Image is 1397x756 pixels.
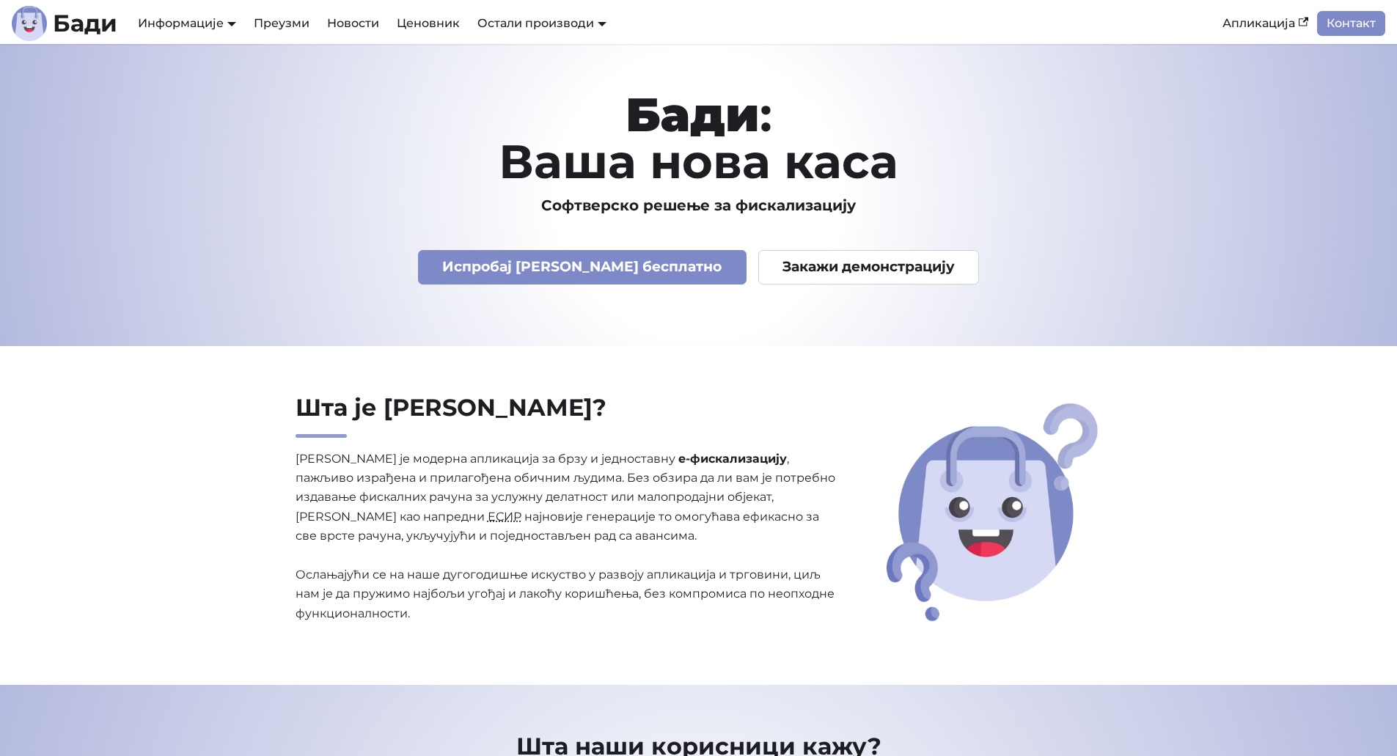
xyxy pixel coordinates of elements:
[318,11,388,36] a: Новости
[881,398,1103,626] img: Шта је Бади?
[758,250,980,285] a: Закажи демонстрацију
[12,6,117,41] a: ЛогоЛогоБади
[488,510,521,524] abbr: Електронски систем за издавање рачуна
[626,86,760,143] strong: Бади
[227,197,1171,215] h3: Софтверско решење за фискализацију
[12,6,47,41] img: Лого
[53,12,117,35] b: Бади
[296,449,837,624] p: [PERSON_NAME] је модерна апликација за брзу и једноставну , пажљиво израђена и прилагођена обични...
[477,16,606,30] a: Остали производи
[678,452,787,466] strong: е-фискализацију
[296,393,837,438] h2: Шта је [PERSON_NAME]?
[388,11,469,36] a: Ценовник
[1214,11,1317,36] a: Апликација
[227,91,1171,185] h1: : Ваша нова каса
[1317,11,1385,36] a: Контакт
[418,250,747,285] a: Испробај [PERSON_NAME] бесплатно
[245,11,318,36] a: Преузми
[138,16,236,30] a: Информације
